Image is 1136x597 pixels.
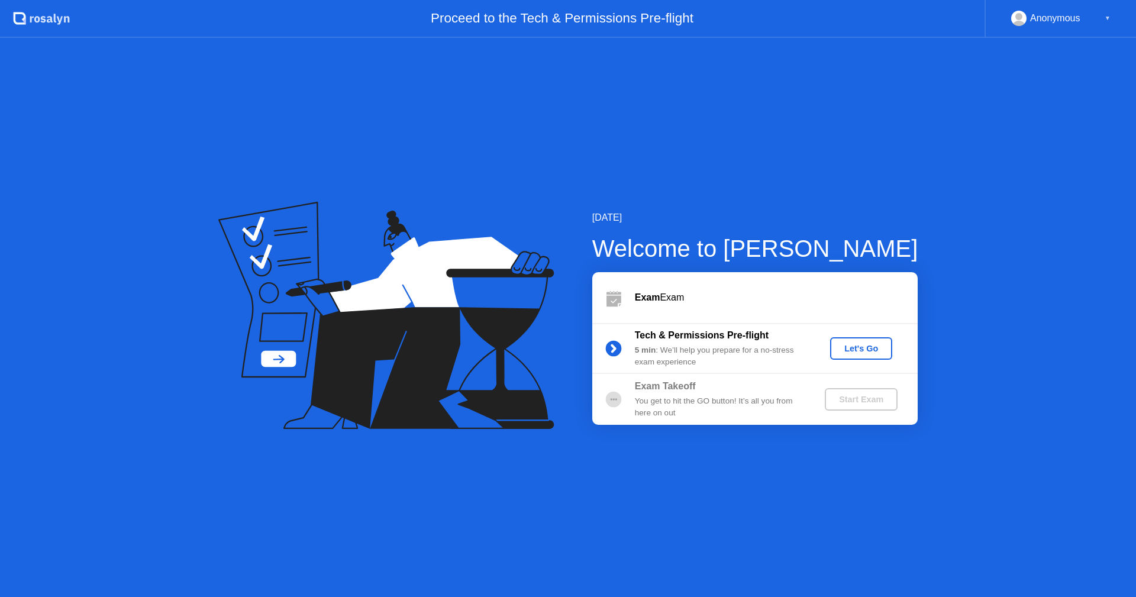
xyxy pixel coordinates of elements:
div: Exam [635,291,918,305]
div: ▼ [1105,11,1111,26]
b: Tech & Permissions Pre-flight [635,330,769,340]
div: Anonymous [1030,11,1080,26]
div: Let's Go [835,344,887,353]
div: You get to hit the GO button! It’s all you from here on out [635,395,805,419]
b: Exam Takeoff [635,381,696,391]
b: Exam [635,292,660,302]
button: Let's Go [830,337,892,360]
div: Start Exam [830,395,893,404]
b: 5 min [635,346,656,354]
div: Welcome to [PERSON_NAME] [592,231,918,266]
div: : We’ll help you prepare for a no-stress exam experience [635,344,805,369]
button: Start Exam [825,388,898,411]
div: [DATE] [592,211,918,225]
